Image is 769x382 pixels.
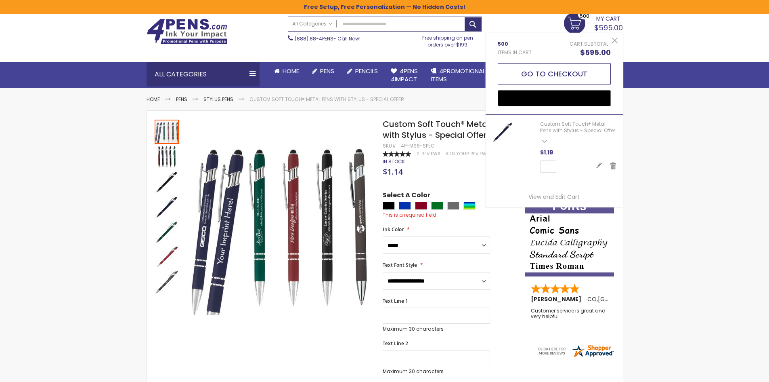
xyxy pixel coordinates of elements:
span: $1.19 [540,148,553,156]
a: 4pens.com certificate URL [537,353,614,360]
span: CO [587,295,597,303]
div: Blue [399,202,411,210]
span: 500 [498,41,532,47]
span: $1.14 [383,166,403,177]
p: Maximum 30 characters [383,368,490,375]
div: Custom Soft Touch® Metal Pens with Stylus - Special Offer [155,169,180,194]
div: Availability [383,158,405,165]
li: Custom Soft Touch® Metal Pens with Stylus - Special Offer [249,96,404,103]
a: Pens [306,62,341,80]
img: Custom Soft Touch® Metal Pens with Stylus - Special Offer [155,245,179,269]
a: Custom Soft Touch® Metal Pens with Stylus - Special Offer [540,120,615,134]
a: All Categories [288,17,337,30]
a: $595.00 500 [564,13,623,33]
span: Text Line 2 [383,340,408,347]
span: Custom Soft Touch® Metal Pens with Stylus - Special Offer [383,118,511,141]
span: [GEOGRAPHIC_DATA] [598,295,657,303]
a: Pencils [341,62,384,80]
span: All Categories [292,21,333,27]
div: Black [383,202,395,210]
img: Custom Soft Touch® Metal Pens with Stylus - Special Offer [155,270,179,294]
a: 2 Reviews [416,151,442,157]
div: All Categories [147,62,260,87]
span: Select A Color [383,191,430,202]
span: Items in Cart [498,49,532,56]
span: - , [584,295,657,303]
span: Text Font Style [383,262,417,268]
div: This is a required field. [383,212,517,218]
button: Go to Checkout [498,63,611,84]
span: In stock [383,158,405,165]
a: Pens [176,96,187,103]
span: - Call Now! [295,35,360,42]
div: 4P-MS8-SPEC [401,143,435,149]
span: 500 [580,12,589,20]
a: Home [147,96,160,103]
div: Custom Soft Touch® Metal Pens with Stylus - Special Offer [155,244,180,269]
div: Custom Soft Touch® Metal Pens with Stylus - Special Offer [155,119,180,144]
a: (888) 88-4PENS [295,35,333,42]
div: Grey [447,202,459,210]
span: Pencils [355,67,378,75]
span: Reviews [421,151,440,157]
span: $595.00 [580,47,611,57]
button: Buy with GPay [498,90,611,106]
a: View and Edit Cart [528,193,580,201]
div: 100% [383,151,411,157]
span: Ink Color [383,226,404,233]
span: [PERSON_NAME] [531,295,584,303]
img: Custom Soft Touch® Metal Pens with Stylus - Special Offer [155,195,179,219]
img: Custom Soft Touch® Metal Pens with Stylus - Special Offer [155,170,179,194]
img: 4Pens Custom Pens and Promotional Products [147,19,227,44]
div: Customer service is great and very helpful [531,308,609,325]
img: Custom Soft Touch® Metal Pens with Stylus-Blue [492,121,514,143]
div: Custom Soft Touch® Metal Pens with Stylus - Special Offer [155,219,180,244]
p: Maximum 30 characters [383,326,490,332]
div: Custom Soft Touch® Metal Pens with Stylus - Special Offer [155,269,179,294]
span: Pens [320,67,334,75]
img: Custom Soft Touch® Metal Pens with Stylus - Special Offer [155,145,179,169]
img: Custom Soft Touch® Metal Pens with Stylus - Special Offer [188,131,372,315]
div: Custom Soft Touch® Metal Pens with Stylus - Special Offer [155,144,180,169]
span: 4Pens 4impact [391,67,418,83]
div: Custom Soft Touch® Metal Pens with Stylus - Special Offer [155,194,180,219]
img: Custom Soft Touch® Metal Pens with Stylus - Special Offer [155,220,179,244]
span: $595.00 [594,23,623,33]
span: Text Line 1 [383,298,408,304]
a: 4PROMOTIONALITEMS [424,62,492,89]
span: Home [283,67,299,75]
a: Stylus Pens [203,96,233,103]
div: Burgundy [415,202,427,210]
span: Cart Subtotal [570,40,608,47]
img: font-personalization-examples [525,198,614,276]
div: Assorted [463,202,476,210]
span: 4PROMOTIONAL ITEMS [431,67,485,83]
img: 4pens.com widget logo [537,344,614,358]
div: Free shipping on pen orders over $199 [414,32,482,48]
a: Home [268,62,306,80]
strong: SKU [383,142,398,149]
a: 4Pens4impact [384,62,424,89]
a: Add Your Review [446,151,486,157]
div: Green [431,202,443,210]
span: 2 [416,151,419,157]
